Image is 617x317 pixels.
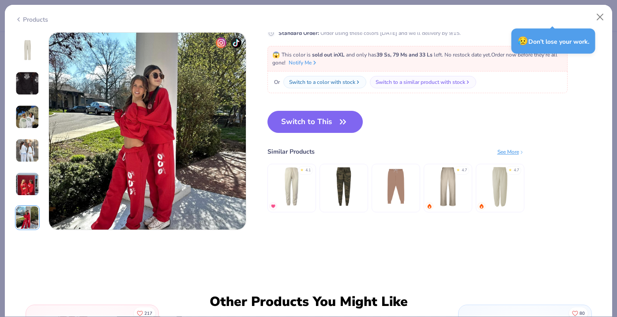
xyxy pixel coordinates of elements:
img: User generated content [15,72,39,95]
strong: 39 Ss, 79 Ms and 33 Ls [376,51,433,58]
button: Notify Me [289,59,318,67]
img: tiktok-icon.png [231,38,241,48]
div: Other Products You Might Like [204,294,413,310]
img: User generated content [15,139,39,162]
strong: sold out in XL [312,51,345,58]
img: insta-icon.png [216,38,226,48]
div: ★ [508,167,512,171]
img: Bella + Canvas Unisex Jogger Sweatpant [375,165,417,207]
img: Fresh Prints Gramercy Sweats [271,165,312,207]
img: User generated content [15,206,39,230]
div: Products [15,15,48,24]
div: ★ [300,167,304,171]
img: User generated content [15,105,39,129]
span: 😱 [272,51,280,59]
span: This color is and only has left . No restock date yet. Order now before they're all gone! [272,51,557,66]
img: User generated content [15,172,39,196]
div: See More [497,147,524,155]
button: Close [592,9,609,26]
button: Switch to a similar product with stock [370,76,476,88]
div: 4.7 [514,167,519,174]
div: Order using these colors [DATE] and we’ll delivery by 9/15. [278,29,461,37]
div: Switch to a color with stock [289,78,355,86]
div: ★ [456,167,460,171]
span: 80 [579,311,585,316]
span: 217 [144,311,152,316]
div: 4.7 [462,167,467,174]
img: Back [17,39,38,60]
img: eb154ad9-54bd-4b6b-9156-49d6c3a944e7 [49,33,246,230]
img: trending.gif [427,204,432,209]
img: MostFav.gif [271,204,276,209]
strong: Standard Order : [278,29,319,36]
img: trending.gif [479,204,484,209]
div: Switch to a similar product with stock [376,78,465,86]
div: 4.1 [305,167,311,174]
span: 😥 [518,35,528,47]
img: Independent Trading Co. Women's California Wave Wash Sweatpants [323,165,365,207]
img: Fresh Prints San Diego Open Heavyweight Sweatpants [427,165,469,207]
img: Gildan Adult Heavy Blend Adult 8 Oz. 50/50 Sweatpants [479,165,521,207]
div: Similar Products [267,147,315,156]
button: Switch to This [267,111,363,133]
div: Don’t lose your work. [512,29,595,54]
span: Or [272,78,280,86]
button: Switch to a color with stock [283,76,366,88]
